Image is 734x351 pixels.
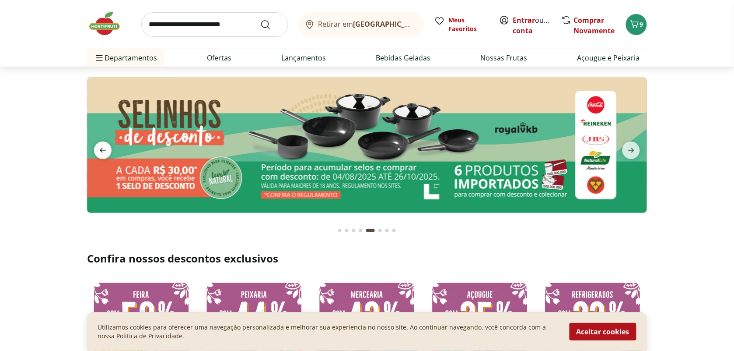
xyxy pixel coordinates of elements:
[615,142,647,159] button: next
[207,53,231,63] a: Ofertas
[353,19,501,29] b: [GEOGRAPHIC_DATA]/[GEOGRAPHIC_DATA]
[350,220,357,241] button: Go to page 3 from fs-carousel
[364,220,377,241] button: Current page from fs-carousel
[513,15,561,35] a: Criar conta
[336,220,343,241] button: Go to page 1 from fs-carousel
[87,77,647,213] img: selinhos
[343,220,350,241] button: Go to page 2 from fs-carousel
[299,12,424,37] button: Retirar em[GEOGRAPHIC_DATA]/[GEOGRAPHIC_DATA]
[260,19,281,30] button: Submit Search
[87,11,131,37] img: Hortifruti
[481,53,528,63] a: Nossas Frutas
[357,220,364,241] button: Go to page 4 from fs-carousel
[94,47,105,68] button: Menu
[391,220,398,241] button: Go to page 8 from fs-carousel
[626,14,647,35] button: Carrinho
[98,323,559,340] p: Utilizamos cookies para oferecer uma navegação personalizada e melhorar sua experiencia no nosso ...
[513,15,535,25] a: Entrar
[377,220,384,241] button: Go to page 6 from fs-carousel
[141,12,288,37] input: search
[577,53,640,63] a: Açougue e Peixaria
[574,15,615,35] a: Comprar Novamente
[513,15,552,36] span: ou
[94,47,157,68] span: Departamentos
[448,16,489,33] span: Meus Favoritos
[384,220,391,241] button: Go to page 7 from fs-carousel
[281,53,326,63] a: Lançamentos
[570,323,636,340] button: Aceitar cookies
[376,53,431,63] a: Bebidas Geladas
[87,142,119,159] button: previous
[640,20,643,28] span: 9
[318,20,415,28] span: Retirar em
[87,252,647,266] h2: Confira nossos descontos exclusivos
[434,16,489,33] a: Meus Favoritos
